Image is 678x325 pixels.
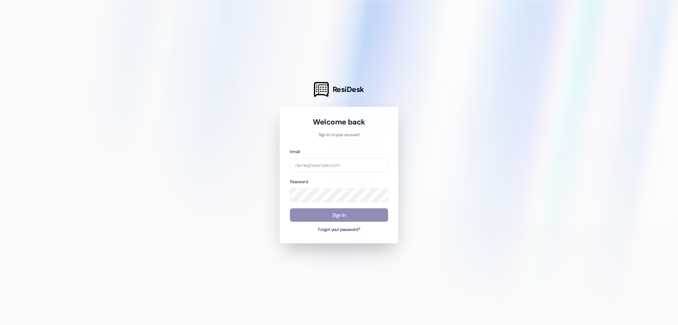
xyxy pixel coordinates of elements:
[333,85,364,94] span: ResiDesk
[290,179,308,185] label: Password
[314,82,329,97] img: ResiDesk Logo
[290,117,388,127] h1: Welcome back
[290,227,388,233] button: Forgot your password?
[290,149,300,155] label: Email
[290,208,388,222] button: Sign In
[290,158,388,172] input: name@example.com
[290,132,388,138] p: Sign in to your account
